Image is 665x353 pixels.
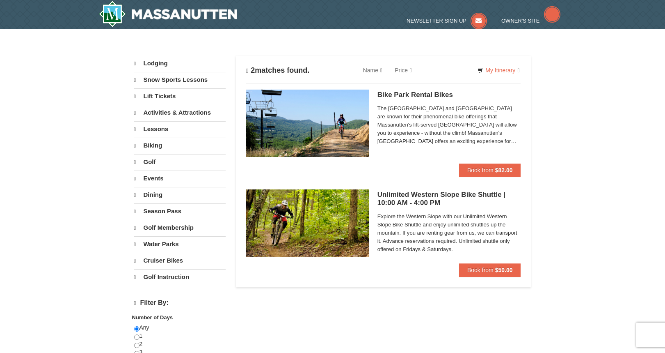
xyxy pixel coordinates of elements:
a: Price [388,62,418,78]
a: Golf Membership [134,220,226,235]
a: Massanutten Resort [99,1,238,27]
h4: Filter By: [134,299,226,307]
h5: Bike Park Rental Bikes [377,91,521,99]
a: Lodging [134,56,226,71]
a: Events [134,171,226,186]
a: Newsletter Sign Up [407,18,487,24]
span: Newsletter Sign Up [407,18,466,24]
a: Snow Sports Lessons [134,72,226,88]
a: Lessons [134,121,226,137]
button: Book from $50.00 [459,263,521,277]
h5: Unlimited Western Slope Bike Shuttle | 10:00 AM - 4:00 PM [377,191,521,207]
a: Owner's Site [501,18,560,24]
img: 6619923-15-103d8a09.jpg [246,90,369,157]
a: Golf [134,154,226,170]
span: Book from [467,267,494,273]
span: Explore the Western Slope with our Unlimited Western Slope Bike Shuttle and enjoy unlimited shutt... [377,212,521,254]
a: Name [357,62,388,78]
a: My Itinerary [472,64,525,76]
button: Book from $82.00 [459,164,521,177]
strong: $82.00 [495,167,513,173]
a: Biking [134,138,226,153]
a: Dining [134,187,226,203]
img: Massanutten Resort Logo [99,1,238,27]
span: Owner's Site [501,18,540,24]
a: Season Pass [134,203,226,219]
img: 6619923-18-e7349e5b.jpg [246,189,369,257]
a: Water Parks [134,236,226,252]
a: Golf Instruction [134,269,226,285]
span: The [GEOGRAPHIC_DATA] and [GEOGRAPHIC_DATA] are known for their phenomenal bike offerings that Ma... [377,104,521,145]
span: Book from [467,167,494,173]
a: Lift Tickets [134,88,226,104]
strong: $50.00 [495,267,513,273]
strong: Number of Days [132,314,173,321]
a: Activities & Attractions [134,105,226,120]
a: Cruiser Bikes [134,253,226,268]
